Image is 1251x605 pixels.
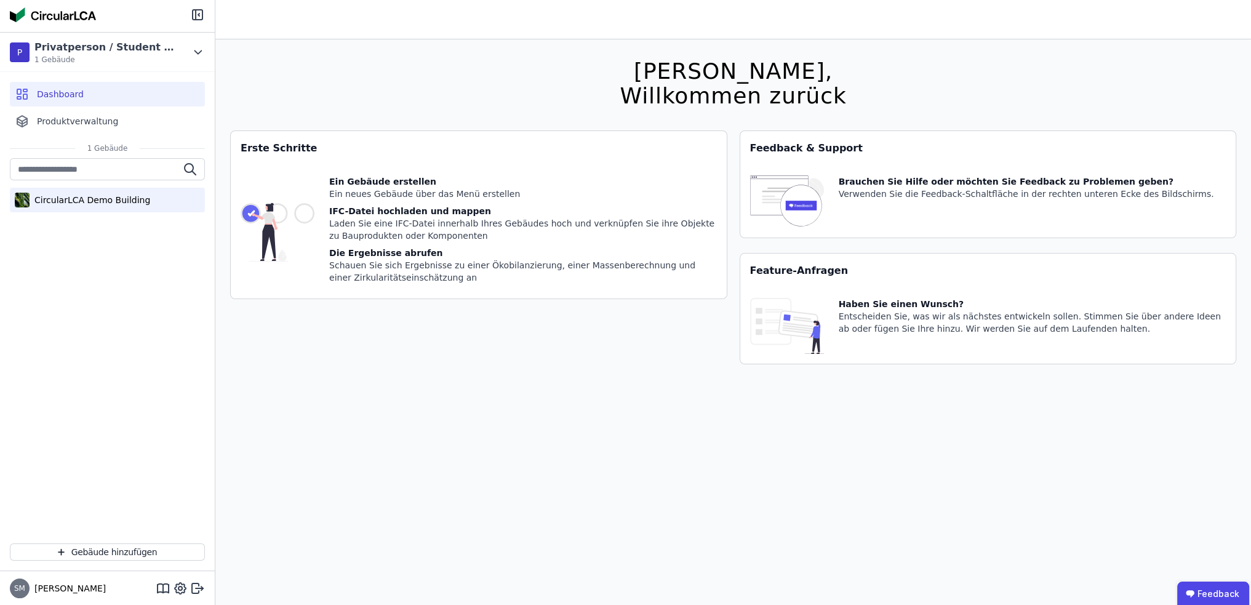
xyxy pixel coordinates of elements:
[740,254,1236,288] div: Feature-Anfragen
[620,59,846,84] div: [PERSON_NAME],
[329,247,717,259] div: Die Ergebnisse abrufen
[14,585,25,592] span: SM
[839,188,1214,200] div: Verwenden Sie die Feedback-Schaltfläche in der rechten unteren Ecke des Bildschirms.
[75,143,140,153] span: 1 Gebäude
[750,298,824,354] img: feature_request_tile-UiXE1qGU.svg
[740,131,1236,166] div: Feedback & Support
[839,310,1226,335] div: Entscheiden Sie, was wir als nächstes entwickeln sollen. Stimmen Sie über andere Ideen ab oder fü...
[241,175,314,289] img: getting_started_tile-DrF_GRSv.svg
[620,84,846,108] div: Willkommen zurück
[10,543,205,561] button: Gebäude hinzufügen
[34,40,176,55] div: Privatperson / Student [GEOGRAPHIC_DATA]
[10,7,96,22] img: Concular
[329,217,717,242] div: Laden Sie eine IFC-Datei innerhalb Ihres Gebäudes hoch und verknüpfen Sie ihre Objekte zu Bauprod...
[750,175,824,228] img: feedback-icon-HCTs5lye.svg
[329,205,717,217] div: IFC-Datei hochladen und mappen
[231,131,727,166] div: Erste Schritte
[10,42,30,62] div: P
[15,190,30,210] img: CircularLCA Demo Building
[329,259,717,284] div: Schauen Sie sich Ergebnisse zu einer Ökobilanzierung, einer Massenberechnung und einer Zirkularit...
[34,55,176,65] span: 1 Gebäude
[839,298,1226,310] div: Haben Sie einen Wunsch?
[37,115,118,127] span: Produktverwaltung
[839,175,1214,188] div: Brauchen Sie Hilfe oder möchten Sie Feedback zu Problemen geben?
[329,188,717,200] div: Ein neues Gebäude über das Menü erstellen
[30,582,106,595] span: [PERSON_NAME]
[37,88,84,100] span: Dashboard
[30,194,150,206] div: CircularLCA Demo Building
[329,175,717,188] div: Ein Gebäude erstellen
